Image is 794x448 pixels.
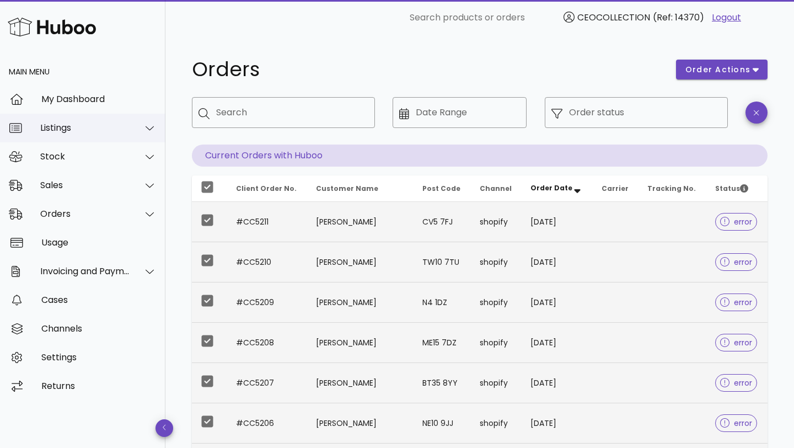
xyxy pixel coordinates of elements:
[685,64,751,76] span: order actions
[471,403,522,444] td: shopify
[720,298,753,306] span: error
[577,11,650,24] span: CEOCOLLECTION
[40,151,130,162] div: Stock
[522,242,593,282] td: [DATE]
[41,94,157,104] div: My Dashboard
[715,184,748,193] span: Status
[40,266,130,276] div: Invoicing and Payments
[647,184,696,193] span: Tracking No.
[602,184,629,193] span: Carrier
[307,403,414,444] td: [PERSON_NAME]
[522,175,593,202] th: Order Date: Sorted descending. Activate to remove sorting.
[41,323,157,334] div: Channels
[471,323,522,363] td: shopify
[40,180,130,190] div: Sales
[593,175,639,202] th: Carrier
[307,175,414,202] th: Customer Name
[522,363,593,403] td: [DATE]
[414,175,470,202] th: Post Code
[192,145,768,167] p: Current Orders with Huboo
[227,403,307,444] td: #CC5206
[307,363,414,403] td: [PERSON_NAME]
[720,419,753,427] span: error
[653,11,704,24] span: (Ref: 14370)
[41,295,157,305] div: Cases
[712,11,741,24] a: Logout
[720,379,753,387] span: error
[522,403,593,444] td: [DATE]
[720,258,753,266] span: error
[236,184,297,193] span: Client Order No.
[414,403,470,444] td: NE10 9JJ
[307,202,414,242] td: [PERSON_NAME]
[227,323,307,363] td: #CC5208
[639,175,706,202] th: Tracking No.
[522,323,593,363] td: [DATE]
[41,352,157,362] div: Settings
[720,218,753,226] span: error
[471,175,522,202] th: Channel
[471,363,522,403] td: shopify
[8,15,96,39] img: Huboo Logo
[227,202,307,242] td: #CC5211
[471,282,522,323] td: shopify
[227,363,307,403] td: #CC5207
[522,202,593,242] td: [DATE]
[40,122,130,133] div: Listings
[192,60,663,79] h1: Orders
[307,323,414,363] td: [PERSON_NAME]
[522,282,593,323] td: [DATE]
[471,202,522,242] td: shopify
[307,242,414,282] td: [PERSON_NAME]
[480,184,512,193] span: Channel
[676,60,768,79] button: order actions
[316,184,378,193] span: Customer Name
[530,183,572,193] span: Order Date
[414,242,470,282] td: TW10 7TU
[41,237,157,248] div: Usage
[414,202,470,242] td: CV5 7FJ
[422,184,460,193] span: Post Code
[471,242,522,282] td: shopify
[414,282,470,323] td: N4 1DZ
[227,282,307,323] td: #CC5209
[414,363,470,403] td: BT35 8YY
[720,339,753,346] span: error
[706,175,768,202] th: Status
[227,175,307,202] th: Client Order No.
[414,323,470,363] td: ME15 7DZ
[41,381,157,391] div: Returns
[307,282,414,323] td: [PERSON_NAME]
[227,242,307,282] td: #CC5210
[40,209,130,219] div: Orders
